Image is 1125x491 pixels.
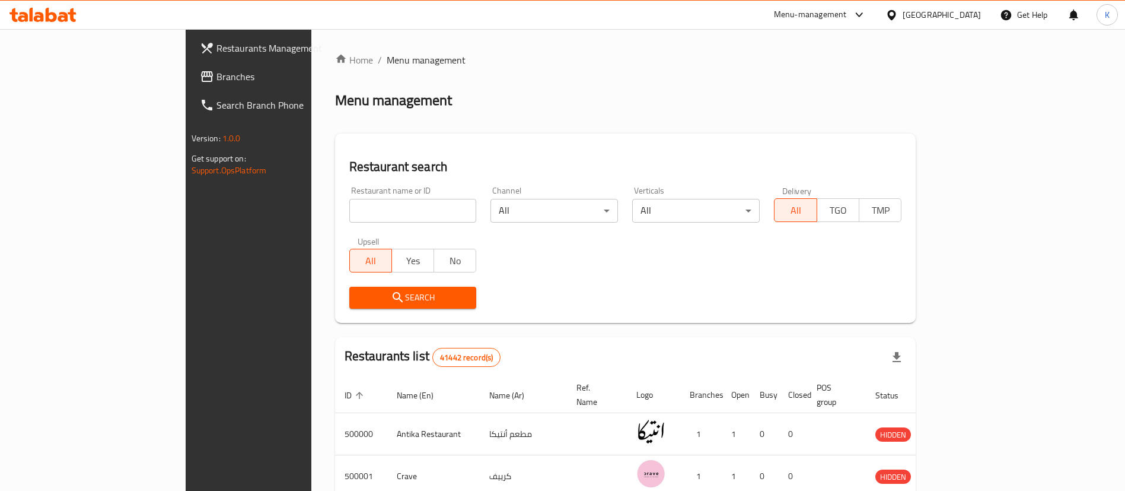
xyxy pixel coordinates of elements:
[192,131,221,146] span: Version:
[222,131,241,146] span: 1.0.0
[680,377,722,413] th: Branches
[774,198,817,222] button: All
[359,290,467,305] span: Search
[636,459,666,489] img: Crave
[875,388,914,403] span: Status
[779,413,807,455] td: 0
[216,41,364,55] span: Restaurants Management
[391,249,434,273] button: Yes
[387,413,480,455] td: Antika Restaurant
[722,377,750,413] th: Open
[750,377,779,413] th: Busy
[190,91,374,119] a: Search Branch Phone
[627,377,680,413] th: Logo
[782,186,812,195] label: Delivery
[439,252,471,270] span: No
[349,158,902,176] h2: Restaurant search
[779,377,807,413] th: Closed
[680,413,722,455] td: 1
[432,348,501,367] div: Total records count
[875,470,911,484] div: HIDDEN
[490,199,618,223] div: All
[192,151,246,166] span: Get support on:
[632,199,760,223] div: All
[875,470,911,484] span: HIDDEN
[434,249,476,273] button: No
[875,428,911,442] span: HIDDEN
[433,352,500,363] span: 41442 record(s)
[190,34,374,62] a: Restaurants Management
[345,388,367,403] span: ID
[774,8,847,22] div: Menu-management
[875,427,911,442] div: HIDDEN
[190,62,374,91] a: Branches
[335,91,452,110] h2: Menu management
[822,202,855,219] span: TGO
[903,8,981,21] div: [GEOGRAPHIC_DATA]
[358,237,380,245] label: Upsell
[387,53,466,67] span: Menu management
[817,198,859,222] button: TGO
[349,287,477,309] button: Search
[636,417,666,446] img: Antika Restaurant
[817,381,852,409] span: POS group
[859,198,901,222] button: TMP
[335,53,916,67] nav: breadcrumb
[378,53,382,67] li: /
[576,381,613,409] span: Ref. Name
[397,252,429,270] span: Yes
[882,343,911,372] div: Export file
[349,249,392,273] button: All
[722,413,750,455] td: 1
[1105,8,1110,21] span: K
[355,252,387,270] span: All
[192,163,267,178] a: Support.OpsPlatform
[349,199,477,223] input: Search for restaurant name or ID..
[779,202,812,219] span: All
[397,388,449,403] span: Name (En)
[480,413,567,455] td: مطعم أنتيكا
[345,347,501,367] h2: Restaurants list
[864,202,897,219] span: TMP
[489,388,540,403] span: Name (Ar)
[216,98,364,112] span: Search Branch Phone
[750,413,779,455] td: 0
[216,69,364,84] span: Branches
